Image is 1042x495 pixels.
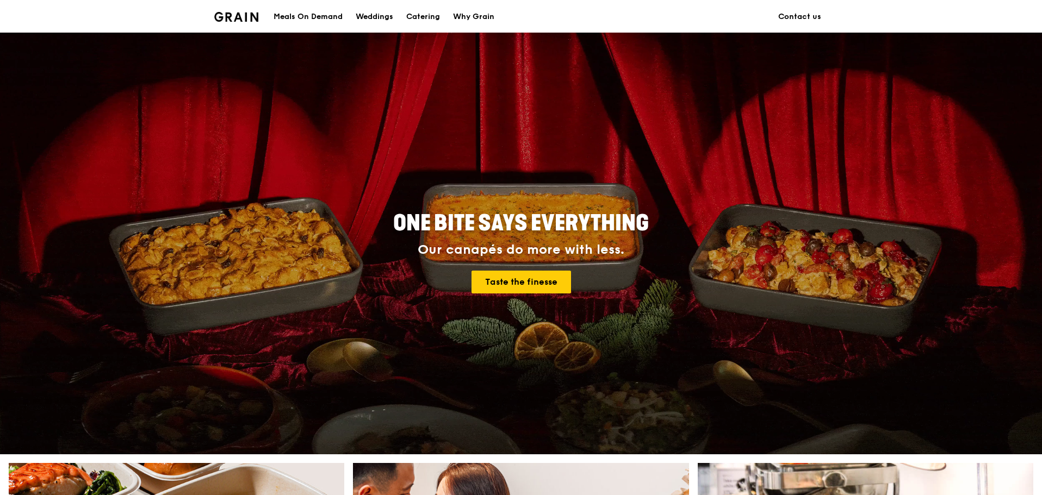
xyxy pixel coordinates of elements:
div: Meals On Demand [274,1,343,33]
a: Contact us [772,1,828,33]
div: Our canapés do more with less. [325,242,717,258]
div: Weddings [356,1,393,33]
div: Catering [406,1,440,33]
a: Why Grain [446,1,501,33]
a: Taste the finesse [472,271,571,293]
a: Weddings [349,1,400,33]
div: Why Grain [453,1,494,33]
img: Grain [214,12,258,22]
a: Catering [400,1,446,33]
span: ONE BITE SAYS EVERYTHING [393,210,649,236]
